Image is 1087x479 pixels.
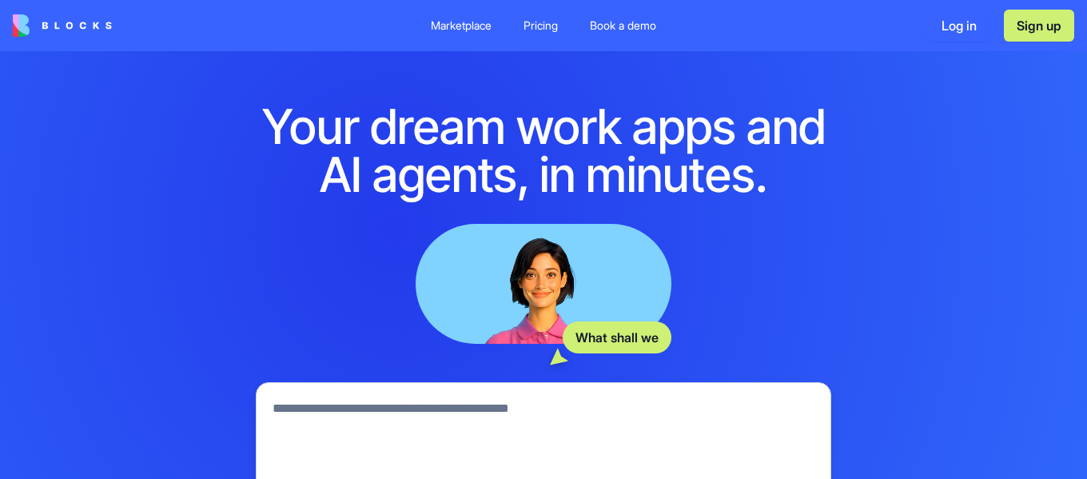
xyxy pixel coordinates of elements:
[563,321,671,353] div: What shall we
[577,11,669,40] a: Book a demo
[590,18,656,34] div: Book a demo
[237,102,850,198] h1: Your dream work apps and AI agents, in minutes.
[418,11,504,40] a: Marketplace
[511,11,571,40] a: Pricing
[927,10,991,42] button: Log in
[13,14,112,37] img: logo
[1004,10,1074,42] button: Sign up
[524,18,558,34] div: Pricing
[431,18,492,34] div: Marketplace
